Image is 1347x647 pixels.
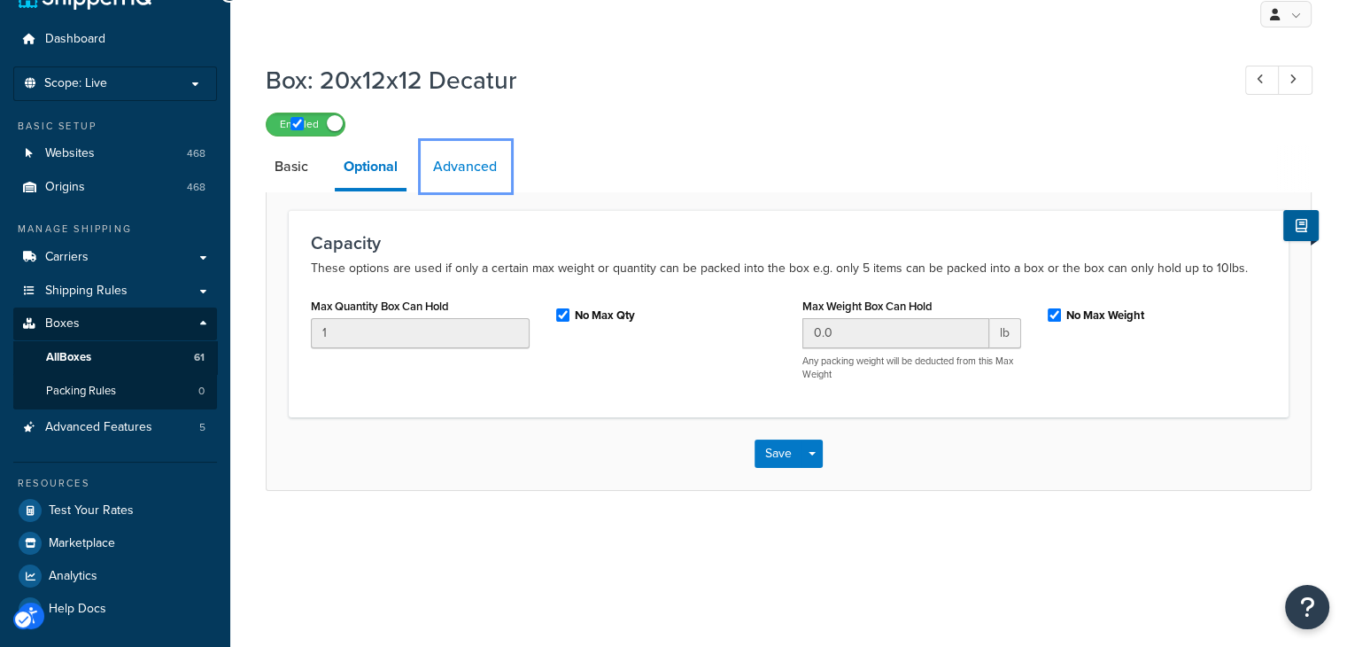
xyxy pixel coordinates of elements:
[45,146,95,161] span: Websites
[755,440,802,468] button: Save
[45,284,128,299] span: Shipping Rules
[1283,210,1319,241] button: Show Help Docs
[1260,1,1312,27] a: Account
[13,66,217,101] li: Scope: Live
[266,145,317,188] a: Basic
[802,318,989,348] input: Max Weight Box Can Hold
[46,350,91,365] span: All Boxes
[13,476,217,491] div: Resources
[13,119,217,134] div: Basic Setup
[13,308,217,340] a: Boxes
[13,137,217,170] a: Websites468
[13,241,217,274] a: Carriers
[424,145,506,188] a: Advanced
[13,593,217,625] a: Help Docs
[13,341,217,374] a: AllBoxes61
[13,375,217,408] a: Packing Rules0
[13,23,217,56] a: Dashboard
[49,536,115,551] span: Marketplace
[335,145,406,191] a: Optional
[45,420,152,435] span: Advanced Features
[311,233,1266,253] h3: Capacity
[266,63,1212,97] h1: Box: 20x12x12 Decatur
[802,300,933,313] label: Max Weight Box Can Hold
[198,384,205,399] span: 0
[187,146,205,161] span: 468
[311,258,1266,279] p: These options are used if only a certain max weight or quantity can be packed into the box e.g. o...
[311,300,449,313] label: Max Quantity Box Can Hold
[13,527,217,559] a: Marketplace
[45,180,85,195] span: Origins
[267,113,422,136] div: Enabled
[49,602,106,617] span: Help Docs
[1285,585,1329,629] button: Open Resource Center
[45,316,80,331] span: Boxes
[311,318,530,348] input: Max Quantity Box Can Hold
[199,420,205,435] span: 5
[194,350,205,365] span: 61
[187,180,205,195] span: 468
[44,76,107,91] span: Scope: Live
[49,569,97,584] span: Analytics
[13,171,217,204] a: Origins468
[46,384,116,399] span: Packing Rules
[267,113,344,136] label: Enabled
[49,503,134,518] span: Test Your Rates
[266,145,1312,491] div: Page Menu
[13,560,217,592] a: Analytics
[45,32,105,47] span: Dashboard
[13,495,217,526] a: Test Your Rates
[13,411,217,444] a: Advanced Features5
[1048,308,1061,322] input: No Max Weight
[1066,308,1144,323] label: No Max Weight
[575,308,635,323] label: No Max Qty
[13,275,217,308] a: Shipping Rules
[13,222,217,237] div: Manage Shipping
[802,355,1021,382] p: Any packing weight will be deducted from this Max Weight
[290,117,304,130] input: Enabled
[989,318,1021,348] span: lb
[45,250,89,265] span: Carriers
[556,308,569,322] input: No Max Qty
